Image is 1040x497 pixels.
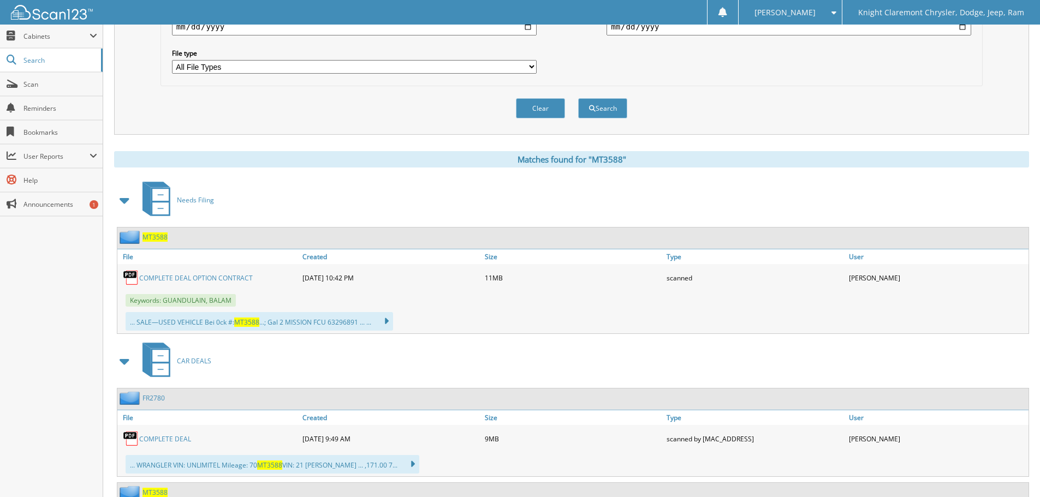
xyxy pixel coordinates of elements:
[482,410,664,425] a: Size
[858,9,1024,16] span: Knight Claremont Chrysler, Dodge, Jeep, Ram
[136,339,211,382] a: CAR DEALS
[90,200,98,209] div: 1
[234,318,259,327] span: MT3588
[607,18,971,35] input: end
[172,18,537,35] input: start
[300,249,482,264] a: Created
[120,391,142,405] img: folder2.png
[139,273,253,283] a: COMPLETE DEAL OPTION CONTRACT
[482,267,664,289] div: 11MB
[300,267,482,289] div: [DATE] 10:42 PM
[846,249,1029,264] a: User
[754,9,816,16] span: [PERSON_NAME]
[172,49,537,58] label: File type
[578,98,627,118] button: Search
[126,312,393,331] div: ... SALE—USED VEHICLE Bei 0ck #: ...; Gal 2 MISSION FCU 63296891 ... ...
[23,32,90,41] span: Cabinets
[482,428,664,450] div: 9MB
[664,249,846,264] a: Type
[664,428,846,450] div: scanned by [MAC_ADDRESS]
[139,434,191,444] a: COMPLETE DEAL
[23,56,96,65] span: Search
[126,455,419,474] div: ... WRANGLER VIN: UNLIMITEL Mileage: 70 VIN: 21 [PERSON_NAME] ... ,171.00 7...
[23,200,97,209] span: Announcements
[23,104,97,113] span: Reminders
[846,267,1029,289] div: [PERSON_NAME]
[117,410,300,425] a: File
[114,151,1029,167] div: Matches found for "MT3588"
[142,393,165,403] a: FR2780
[516,98,565,118] button: Clear
[123,270,139,286] img: PDF.png
[136,178,214,221] a: Needs Filing
[257,460,282,470] span: MT3588
[664,410,846,425] a: Type
[846,428,1029,450] div: [PERSON_NAME]
[126,294,236,307] span: Keywords: GUANDULAIN, BALAM
[11,5,93,20] img: scan123-logo-white.svg
[120,230,142,244] img: folder2.png
[23,152,90,161] span: User Reports
[664,267,846,289] div: scanned
[23,80,97,89] span: Scan
[23,176,97,185] span: Help
[23,128,97,137] span: Bookmarks
[177,356,211,366] span: CAR DEALS
[142,232,168,242] a: MT3588
[117,249,300,264] a: File
[482,249,664,264] a: Size
[846,410,1029,425] a: User
[142,488,168,497] a: MT3588
[177,195,214,205] span: Needs Filing
[300,428,482,450] div: [DATE] 9:49 AM
[300,410,482,425] a: Created
[123,430,139,447] img: PDF.png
